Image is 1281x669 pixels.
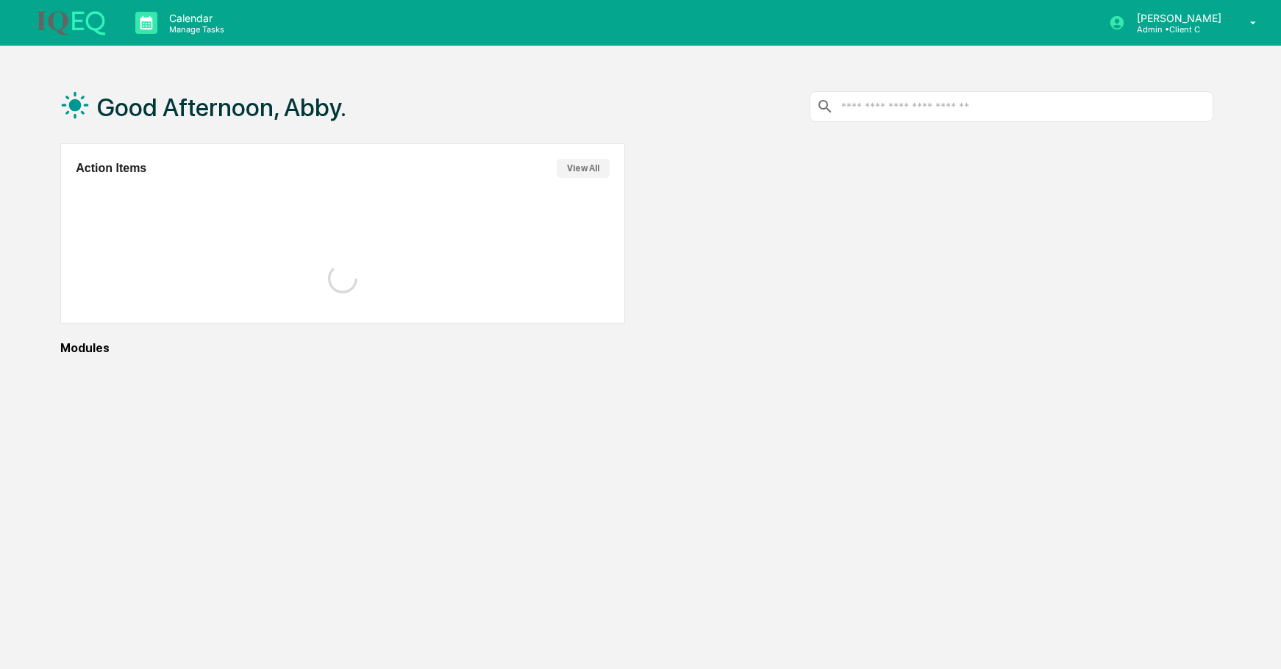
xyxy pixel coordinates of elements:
button: View All [557,159,610,178]
p: Manage Tasks [157,24,232,35]
h1: Good Afternoon, Abby. [97,93,346,122]
p: Admin • Client C [1125,24,1229,35]
div: Modules [60,341,1213,355]
img: logo [35,10,106,35]
p: [PERSON_NAME] [1125,12,1229,24]
h2: Action Items [76,162,146,175]
p: Calendar [157,12,232,24]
